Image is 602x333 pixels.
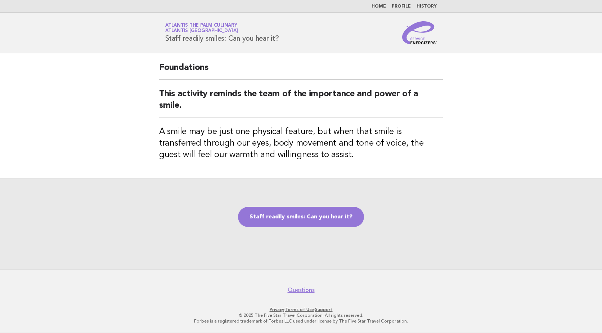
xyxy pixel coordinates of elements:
[285,307,314,312] a: Terms of Use
[417,4,437,9] a: History
[159,62,443,80] h2: Foundations
[238,207,364,227] a: Staff readily smiles: Can you hear it?
[81,307,521,312] p: · ·
[315,307,333,312] a: Support
[165,29,238,34] span: Atlantis [GEOGRAPHIC_DATA]
[402,21,437,44] img: Service Energizers
[288,287,315,294] a: Questions
[159,126,443,161] h3: A smile may be just one physical feature, but when that smile is transferred through our eyes, bo...
[81,312,521,318] p: © 2025 The Five Star Travel Corporation. All rights reserved.
[81,318,521,324] p: Forbes is a registered trademark of Forbes LLC used under license by The Five Star Travel Corpora...
[159,88,443,117] h2: This activity reminds the team of the importance and power of a smile.
[165,23,279,42] h1: Staff readily smiles: Can you hear it?
[165,23,238,33] a: Atlantis The Palm CulinaryAtlantis [GEOGRAPHIC_DATA]
[392,4,411,9] a: Profile
[270,307,284,312] a: Privacy
[372,4,386,9] a: Home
